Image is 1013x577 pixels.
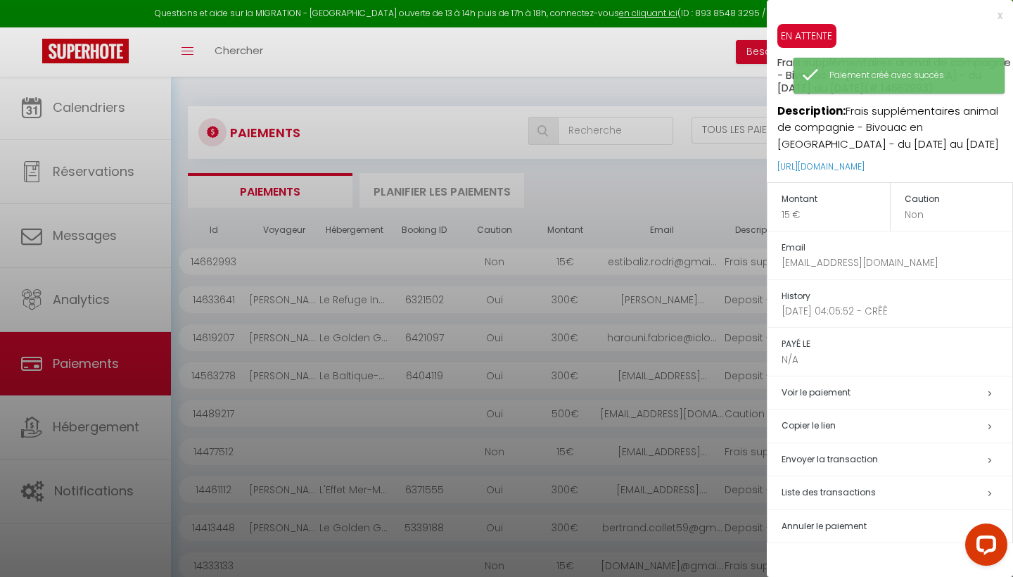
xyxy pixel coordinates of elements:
div: Paiement créé avec succès [829,69,990,82]
span: Liste des transactions [782,486,876,498]
h5: History [782,288,1012,305]
p: Frais supplémentaires animal de compagnie - Bivouac en [GEOGRAPHIC_DATA] - du [DATE] au [DATE] [777,94,1013,153]
span: (# 14662993) [864,80,934,95]
span: Annuler le paiement [782,520,867,532]
p: 15 € [782,208,890,222]
p: [EMAIL_ADDRESS][DOMAIN_NAME] [782,255,1012,270]
h5: Frais supplémentaires animal de compagnie - Bivouac en [GEOGRAPHIC_DATA] - du [DATE] au [DATE] [777,48,1013,94]
strong: Description: [777,103,846,118]
h5: Email [782,240,1012,256]
h5: Caution [905,191,1013,208]
span: EN ATTENTE [777,24,836,48]
p: N/A [782,353,1012,367]
p: Non [905,208,1013,222]
a: [URL][DOMAIN_NAME] [777,160,865,172]
a: Voir le paiement [782,386,850,398]
div: x [767,7,1002,24]
h5: Montant [782,191,890,208]
p: [DATE] 04:05:52 - CRÊÊ [782,304,1012,319]
iframe: LiveChat chat widget [954,518,1013,577]
h5: PAYÉ LE [782,336,1012,353]
h5: Copier le lien [782,418,1012,434]
span: Envoyer la transaction [782,453,878,465]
